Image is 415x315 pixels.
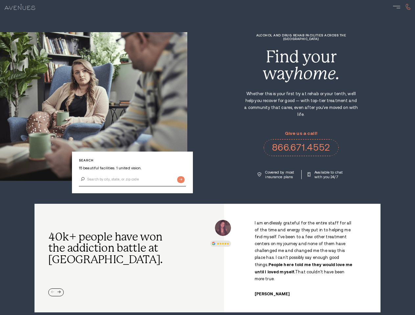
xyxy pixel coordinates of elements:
a: 866.671.4552 [264,139,339,156]
p: 15 beautiful facilities. 1 united vision. [79,166,186,170]
p: Whether this is your first try at rehab or your tenth, we'll help you recover for good — with top... [243,91,358,118]
input: Search by city, state, or zip code [79,173,186,186]
input: Submit [177,176,185,183]
h1: Alcohol and Drug Rehab Facilities across the [GEOGRAPHIC_DATA] [243,33,358,41]
a: Covered by most insurance plans [258,170,295,179]
div: Find your way [243,49,358,82]
p: Give us a call! [264,131,339,136]
div: Next slide [58,291,61,294]
i: home. [293,64,339,83]
h2: 40k+ people have won the addiction battle at [GEOGRAPHIC_DATA]. [48,231,167,266]
a: Available to chat with you 24/7 [308,170,344,179]
div: / [233,220,371,296]
p: Search [79,158,186,162]
p: Available to chat with you 24/7 [314,170,344,179]
cite: [PERSON_NAME] [255,292,290,296]
p: Covered by most insurance plans [265,170,295,179]
p: I am endlessly grateful for the entire staff for all of the time and energy they put in to helpin... [255,220,355,283]
strong: People here told me they would love me until I loved myself. [255,262,353,274]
